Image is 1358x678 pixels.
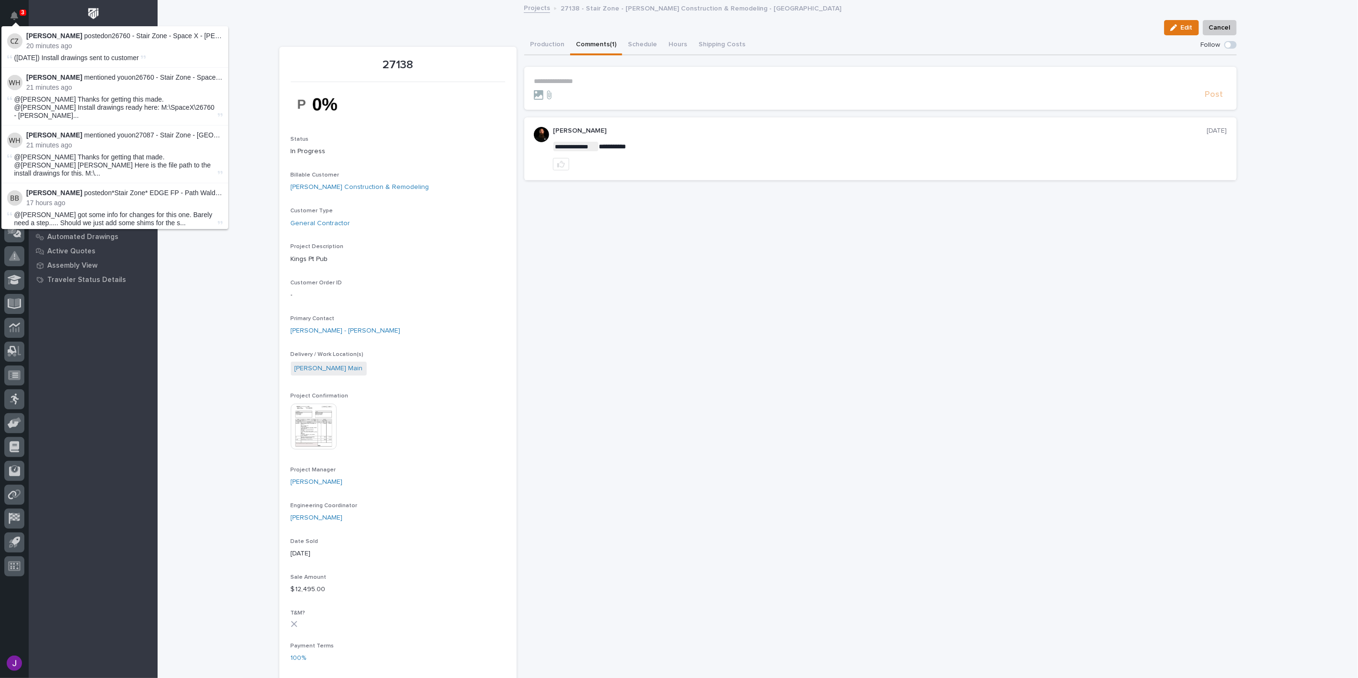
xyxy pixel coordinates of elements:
[1207,127,1227,135] p: [DATE]
[291,539,318,544] span: Date Sold
[29,244,158,258] a: Active Quotes
[26,131,82,139] strong: [PERSON_NAME]
[14,153,216,177] span: @[PERSON_NAME] Thanks for getting that made. @[PERSON_NAME] [PERSON_NAME] Here is the file path t...
[291,643,334,649] span: Payment Terms
[7,75,22,90] img: Wynne Hochstetler
[85,5,102,22] img: Workspace Logo
[29,272,158,287] a: Traveler Status Details
[291,503,358,509] span: Engineering Coordinator
[29,229,158,244] a: Automated Drawings
[291,584,505,595] p: $ 12,495.00
[291,326,401,336] a: [PERSON_NAME] - [PERSON_NAME]
[112,32,259,40] a: 26760 - Stair Zone - Space X - [PERSON_NAME]
[622,35,663,55] button: Schedule
[553,127,1207,135] p: [PERSON_NAME]
[26,42,223,50] p: 20 minutes ago
[14,54,139,62] span: ([DATE]) Install drawings sent to customer
[14,211,216,227] span: @[PERSON_NAME] got some info for changes for this one. Barely need a step..... Should we just add...
[26,73,223,82] p: mentioned you on :
[47,261,97,270] p: Assembly View
[47,247,95,256] p: Active Quotes
[1209,22,1231,33] span: Cancel
[1201,41,1220,49] p: Follow
[291,280,342,286] span: Customer Order ID
[7,190,22,206] img: Brian Bontrager
[1181,23,1193,32] span: Edit
[553,158,569,170] button: like this post
[136,73,283,81] a: 26760 - Stair Zone - Space X - [PERSON_NAME]
[26,32,223,40] p: posted on :
[663,35,693,55] button: Hours
[7,33,22,49] img: Cole Ziegler
[291,393,349,399] span: Project Confirmation
[4,653,24,673] button: users-avatar
[291,88,362,121] img: XvVPa-W0JPchjA-_7A_l0ougLUu13ucGHtSuR-ZKWK8
[136,131,323,139] a: 27087 - Stair Zone - [GEOGRAPHIC_DATA] Sales - IN - L Stair
[1205,89,1223,100] span: Post
[4,6,24,26] button: Notifications
[1201,89,1227,100] button: Post
[1203,20,1237,35] button: Cancel
[1164,20,1199,35] button: Edit
[291,574,327,580] span: Sale Amount
[524,2,550,13] a: Projects
[291,146,505,156] p: In Progress
[291,58,505,72] p: 27138
[291,549,505,559] p: [DATE]
[291,316,335,322] span: Primary Contact
[21,9,24,16] p: 3
[561,2,841,13] p: 27138 - Stair Zone - [PERSON_NAME] Construction & Remodeling - [GEOGRAPHIC_DATA]
[26,189,82,197] strong: [PERSON_NAME]
[291,352,364,357] span: Delivery / Work Location(s)
[291,172,339,178] span: Billable Customer
[291,136,309,142] span: Status
[47,233,118,241] p: Automated Drawings
[570,35,622,55] button: Comments (1)
[26,141,223,149] p: 21 minutes ago
[295,364,363,374] a: [PERSON_NAME] Main
[26,32,82,40] strong: [PERSON_NAME]
[26,131,223,139] p: mentioned you on :
[534,127,549,142] img: zmKUmRVDQjmBLfnAs97p
[291,219,350,229] a: General Contractor
[26,73,82,81] strong: [PERSON_NAME]
[112,189,271,197] a: *Stair Zone* EDGE FP - Path Waldo Yard C - Stair #A
[291,244,344,250] span: Project Description
[291,254,505,264] p: Kings Pt Pub
[291,467,336,473] span: Project Manager
[26,83,223,92] p: 21 minutes ago
[524,35,570,55] button: Production
[26,189,223,197] p: posted on :
[26,199,223,207] p: 17 hours ago
[291,653,307,663] a: 100%
[12,11,24,27] div: Notifications3
[291,290,505,300] p: -
[291,182,429,192] a: [PERSON_NAME] Construction & Remodeling
[7,133,22,148] img: Wynne Hochstetler
[47,276,126,284] p: Traveler Status Details
[693,35,751,55] button: Shipping Costs
[291,477,343,487] a: [PERSON_NAME]
[291,610,306,616] span: T&M?
[291,208,333,214] span: Customer Type
[291,513,343,523] a: [PERSON_NAME]
[14,95,216,119] span: @[PERSON_NAME] Thanks for getting this made. @[PERSON_NAME] Install drawings ready here: M:\Space...
[29,258,158,272] a: Assembly View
